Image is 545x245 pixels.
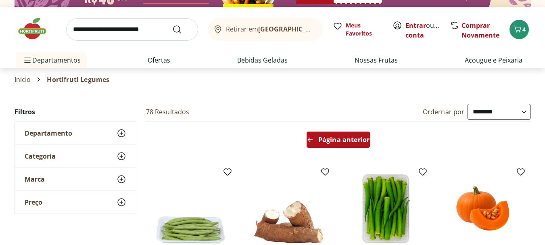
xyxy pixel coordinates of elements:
[258,25,394,34] b: [GEOGRAPHIC_DATA]/[GEOGRAPHIC_DATA]
[15,145,136,168] button: Categoria
[23,50,32,70] button: Menu
[15,122,136,144] button: Departamento
[522,25,526,33] span: 4
[25,198,42,206] span: Preço
[16,17,56,41] img: Hortifruti
[208,18,323,41] button: Retirar em[GEOGRAPHIC_DATA]/[GEOGRAPHIC_DATA]
[461,21,499,40] a: Comprar Novamente
[355,55,398,65] a: Nossas Frutas
[15,191,136,214] button: Preço
[405,21,426,30] a: Entrar
[172,25,192,34] button: Submit Search
[15,168,136,191] button: Marca
[318,136,370,143] span: Página anterior
[25,175,45,183] span: Marca
[47,76,109,83] span: Hortifruti Legumes
[346,21,383,38] span: Meus Favoritos
[148,55,170,65] a: Ofertas
[66,18,198,41] input: search
[465,55,522,65] a: Açougue e Peixaria
[510,20,529,39] button: Carrinho
[333,21,383,38] a: Meus Favoritos
[15,76,31,83] a: Início
[307,132,370,151] a: Página anterior
[237,55,288,65] a: Bebidas Geladas
[25,152,56,160] span: Categoria
[25,129,72,137] span: Departamento
[405,21,441,40] span: ou
[307,136,313,143] svg: Arrow Left icon
[15,104,136,120] h2: Filtros
[23,50,81,70] span: Departamentos
[405,21,450,40] a: Criar conta
[226,25,315,33] span: Retirar em
[423,107,465,116] label: Ordernar por
[146,107,190,116] h2: 78 Resultados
